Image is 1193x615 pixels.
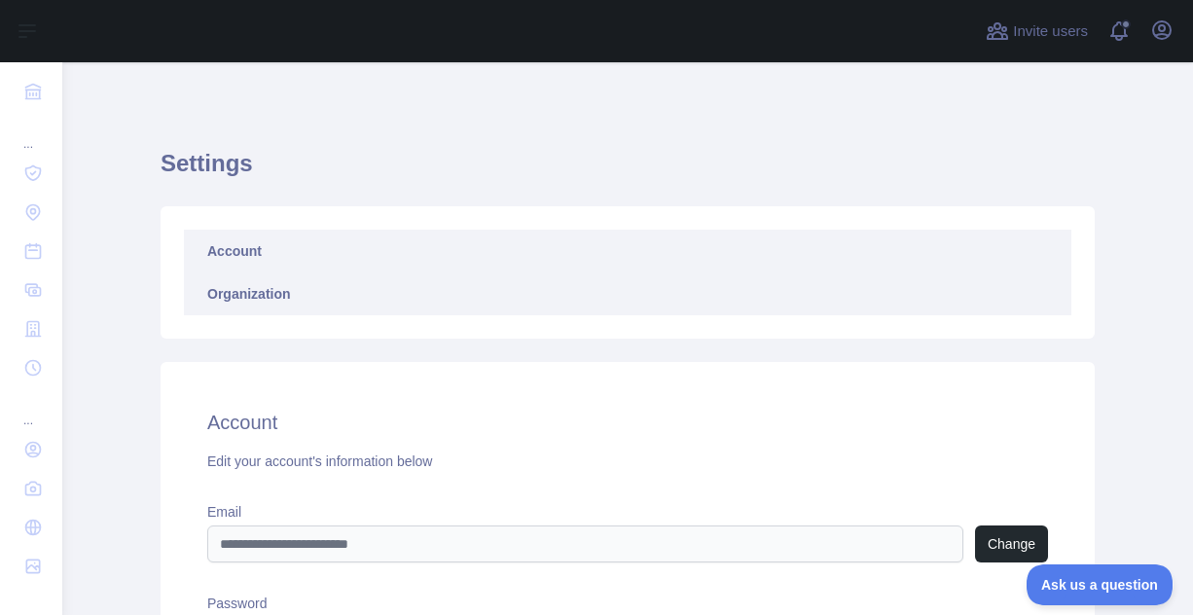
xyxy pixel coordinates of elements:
div: ... [16,389,47,428]
div: ... [16,113,47,152]
button: Change [975,525,1048,562]
iframe: Toggle Customer Support [1027,564,1174,605]
button: Invite users [982,16,1092,47]
label: Email [207,502,1048,522]
h1: Settings [161,148,1095,195]
h2: Account [207,409,1048,436]
a: Account [184,230,1071,272]
div: Edit your account's information below [207,452,1048,471]
label: Password [207,594,1048,613]
span: Invite users [1013,20,1088,43]
a: Organization [184,272,1071,315]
